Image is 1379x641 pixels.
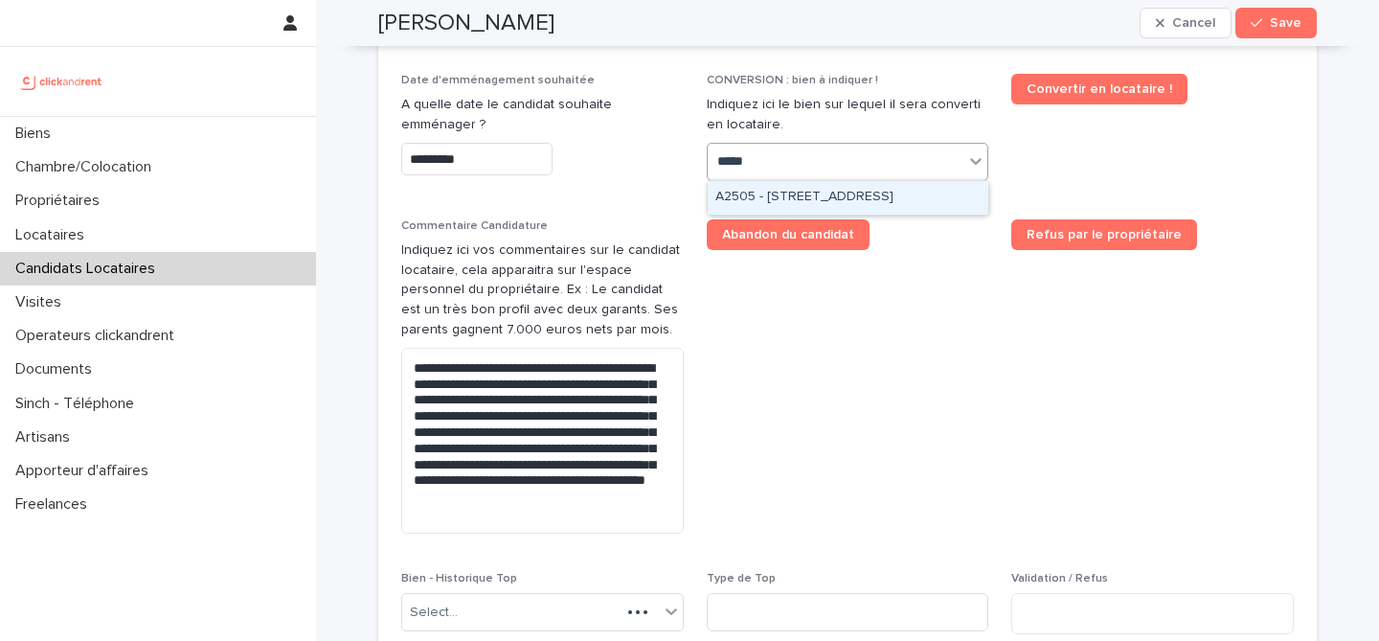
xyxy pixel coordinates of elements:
span: Bien - Historique Top [401,573,517,584]
img: UCB0brd3T0yccxBKYDjQ [15,62,108,101]
p: Operateurs clickandrent [8,327,190,345]
h2: [PERSON_NAME] [378,10,554,37]
span: Validation / Refus [1011,573,1108,584]
a: Refus par le propriétaire [1011,219,1197,250]
p: Propriétaires [8,192,115,210]
button: Cancel [1140,8,1232,38]
p: Documents [8,360,107,378]
span: Commentaire Candidature [401,220,548,232]
span: Convertir en locataire ! [1027,82,1172,96]
p: Apporteur d'affaires [8,462,164,480]
span: Abandon du candidat [722,228,854,241]
span: Date d'emménagement souhaitée [401,75,595,86]
p: Chambre/Colocation [8,158,167,176]
p: Locataires [8,226,100,244]
p: A quelle date le candidat souhaite emménager ? [401,95,684,135]
span: Type de Top [707,573,776,584]
p: Freelances [8,495,102,514]
a: Convertir en locataire ! [1011,74,1187,104]
p: Artisans [8,428,85,446]
span: Save [1270,16,1301,30]
p: Indiquez ici le bien sur lequel il sera converti en locataire. [707,95,989,135]
p: Biens [8,125,66,143]
span: Refus par le propriétaire [1027,228,1182,241]
button: Save [1235,8,1317,38]
p: Indiquez ici vos commentaires sur le candidat locataire, cela apparaitra sur l'espace personnel d... [401,240,684,340]
div: A2505 - 6 impasse Tourneux, Paris 75012 [708,181,988,215]
div: Select... [410,603,458,623]
span: Cancel [1172,16,1215,30]
span: CONVERSION : bien à indiquer ! [707,75,878,86]
p: Candidats Locataires [8,260,170,278]
a: Abandon du candidat [707,219,870,250]
p: Visites [8,293,77,311]
p: Sinch - Téléphone [8,395,149,413]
